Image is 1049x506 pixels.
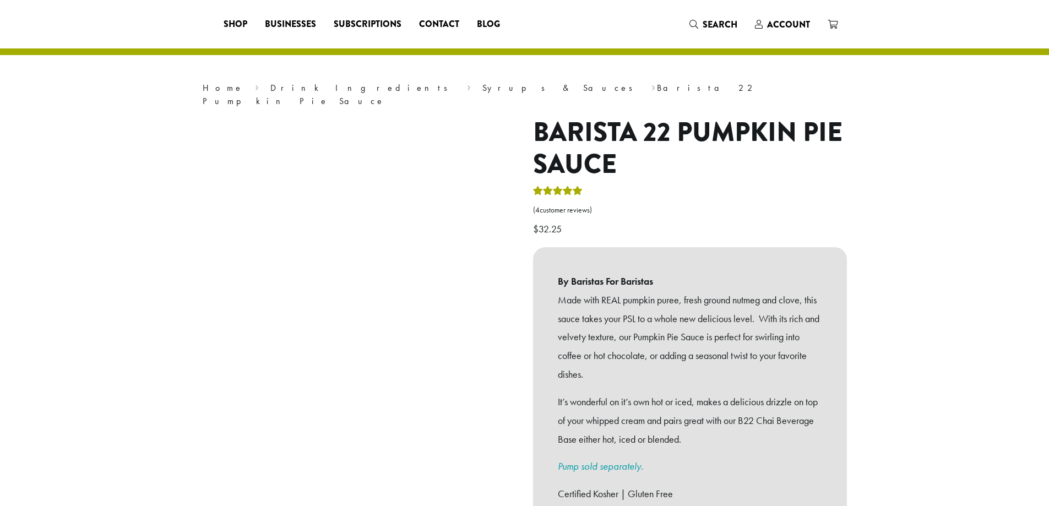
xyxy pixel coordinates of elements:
[410,15,468,33] a: Contact
[558,291,822,384] p: Made with REAL pumpkin puree, fresh ground nutmeg and clove, this sauce takes your PSL to a whole...
[467,78,471,95] span: ›
[265,18,316,31] span: Businesses
[255,78,259,95] span: ›
[746,15,819,34] a: Account
[558,393,822,448] p: It’s wonderful on it’s own hot or iced, makes a delicious drizzle on top of your whipped cream an...
[533,222,539,235] span: $
[651,78,655,95] span: ›
[224,18,247,31] span: Shop
[533,117,847,180] h1: Barista 22 Pumpkin Pie Sauce
[533,184,583,201] div: Rated 5.00 out of 5
[256,15,325,33] a: Businesses
[215,15,256,33] a: Shop
[334,18,401,31] span: Subscriptions
[558,272,822,291] b: By Baristas For Baristas
[325,15,410,33] a: Subscriptions
[203,82,243,94] a: Home
[533,205,847,216] a: (4customer reviews)
[558,485,822,503] p: Certified Kosher | Gluten Free
[703,18,737,31] span: Search
[533,222,564,235] bdi: 32.25
[203,81,847,108] nav: Breadcrumb
[270,82,455,94] a: Drink Ingredients
[419,18,459,31] span: Contact
[535,205,540,215] span: 4
[482,82,640,94] a: Syrups & Sauces
[767,18,810,31] span: Account
[558,460,643,472] a: Pump sold separately.
[477,18,500,31] span: Blog
[681,15,746,34] a: Search
[468,15,509,33] a: Blog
